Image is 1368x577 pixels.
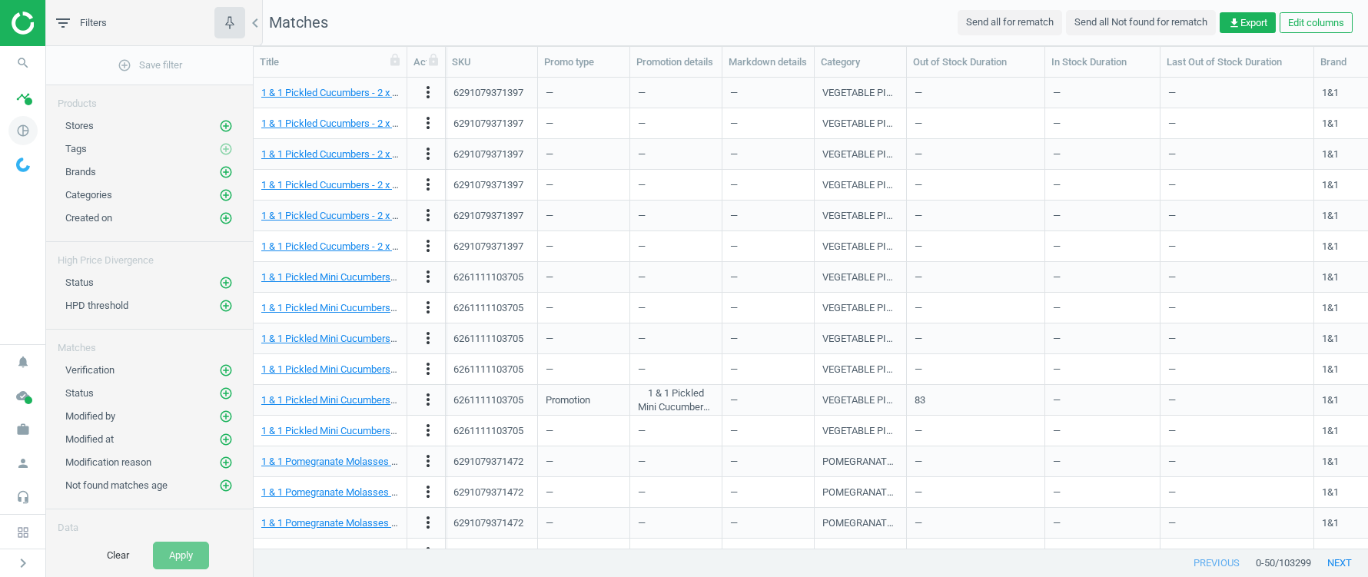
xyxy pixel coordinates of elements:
i: add_circle_outline [219,119,233,133]
div: 6261111103705 [453,270,523,284]
button: more_vert [419,298,437,318]
button: more_vert [419,452,437,472]
a: 1 & 1 Pickled Mini Cucumbers - 660g[660g] [261,271,446,283]
div: Promotion details [636,55,716,69]
button: more_vert [419,421,437,441]
div: POMEGRANATE CONCENTRATE [822,486,898,499]
div: — [1168,264,1306,290]
div: — [730,325,806,352]
div: — [1053,202,1152,229]
div: — [638,79,714,106]
div: — [1053,294,1152,321]
div: — [1053,325,1152,352]
a: 1 & 1 Pickled Mini Cucumbers - 660g[660g] [261,394,446,406]
i: add_circle_outline [219,211,233,225]
div: — [915,233,1037,260]
div: 1&1 [1322,117,1339,131]
div: — [1168,540,1306,567]
i: more_vert [419,513,437,532]
div: — [1168,325,1306,352]
div: — [1168,141,1306,167]
div: POMEGRANATE CONCENTRATE [822,547,898,561]
span: Stores [65,120,94,131]
div: Data [46,509,253,535]
div: — [638,448,714,475]
div: 1&1 [1322,547,1339,561]
div: — [546,171,622,198]
div: — [638,233,714,260]
button: add_circle_outline [218,298,234,313]
span: 0 - 50 [1256,556,1275,570]
div: — [1168,202,1306,229]
div: — [638,171,714,198]
div: — [730,417,806,444]
button: more_vert [419,544,437,564]
button: Send all Not found for rematch [1066,10,1216,35]
button: previous [1177,549,1256,577]
div: — [1168,417,1306,444]
i: more_vert [419,144,437,163]
span: Export [1228,16,1267,30]
span: Filters [80,16,107,30]
button: add_circle_outline [218,141,234,157]
div: VEGETABLE PICKLES [822,424,898,438]
div: — [638,141,714,167]
button: Edit columns [1280,12,1353,34]
div: — [546,479,622,506]
div: POMEGRANATE CONCENTRATE [822,516,898,530]
div: — [1053,386,1152,413]
i: person [8,449,38,478]
a: 1 & 1 Pomegranate Molasses - 2 x 430g[430gx2] [261,456,469,467]
span: 1 & 1 Pickled Mini Cucumbers - 660 g [638,386,714,414]
i: add_circle_outline [219,276,233,290]
i: more_vert [419,544,437,562]
div: — [915,540,1037,567]
div: VEGETABLE PICKLES [822,301,898,315]
div: — [546,264,622,290]
div: Matches [46,330,253,355]
div: — [915,202,1037,229]
div: — [730,448,806,475]
div: — [730,509,806,536]
i: more_vert [419,206,437,224]
div: — [1053,479,1152,506]
div: — [638,356,714,383]
div: — [546,540,622,567]
div: — [1053,233,1152,260]
div: VEGETABLE PICKLES [822,332,898,346]
i: add_circle_outline [219,479,233,492]
div: — [915,509,1037,536]
a: 1 & 1 Pickled Mini Cucumbers - 660g[660g] [261,425,446,436]
button: more_vert [419,237,437,257]
div: — [1053,141,1152,167]
div: — [915,479,1037,506]
div: — [638,479,714,506]
button: more_vert [419,83,437,103]
div: Last Out of Stock Duration [1167,55,1307,69]
img: ajHJNr6hYgQAAAAASUVORK5CYII= [12,12,121,35]
div: — [638,110,714,137]
div: — [730,202,806,229]
div: 6291079371397 [453,178,523,192]
div: — [730,79,806,106]
div: — [1053,448,1152,475]
div: — [1053,540,1152,567]
div: — [1053,417,1152,444]
div: — [915,141,1037,167]
button: add_circle_outline [218,478,234,493]
div: — [1053,110,1152,137]
i: add_circle_outline [219,386,233,400]
button: add_circle_outline [218,164,234,180]
div: Category [821,55,900,69]
div: — [1168,509,1306,536]
span: Matches [269,13,328,32]
div: 1&1 [1322,240,1339,254]
div: VEGETABLE PICKLES [822,148,898,161]
div: — [638,202,714,229]
div: 6291079371397 [453,86,523,100]
div: — [730,356,806,383]
button: add_circle_outline [218,409,234,424]
a: 1 & 1 Pickled Cucumbers - 2 x 660g[660gx2] [261,240,450,252]
div: — [638,325,714,352]
div: Products [46,85,253,111]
